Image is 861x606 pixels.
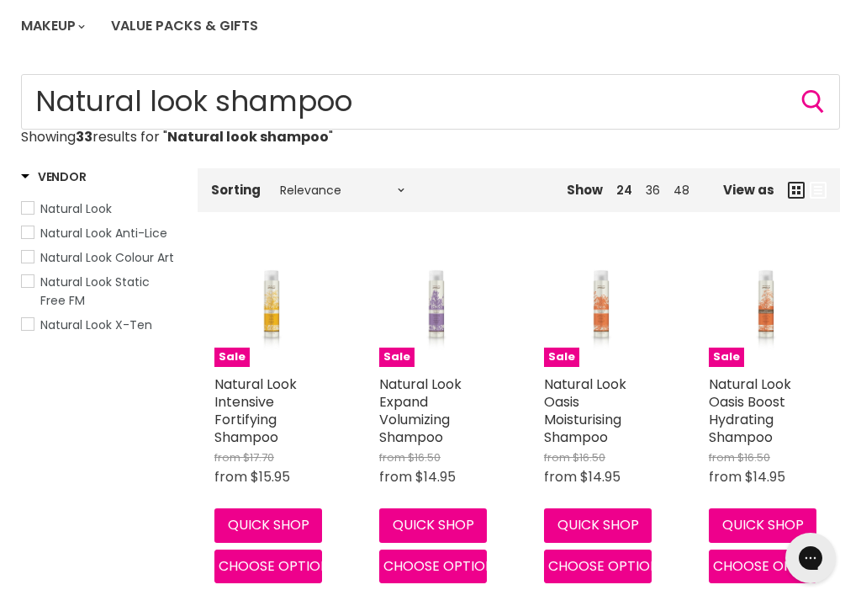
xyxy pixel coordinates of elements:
[40,316,152,333] span: Natural Look X-Ten
[544,508,652,542] button: Quick shop
[98,8,271,44] a: Value Packs & Gifts
[214,348,250,367] span: Sale
[21,248,177,267] a: Natural Look Colour Art
[713,556,832,576] span: Choose options
[709,467,742,486] span: from
[40,200,112,217] span: Natural Look
[737,449,770,465] span: $16.50
[379,449,405,465] span: from
[709,449,735,465] span: from
[745,467,785,486] span: $14.95
[40,274,150,309] span: Natural Look Static Free FM
[544,467,577,486] span: from
[616,182,632,199] a: 24
[544,550,652,583] button: Choose options
[379,550,487,583] button: Choose options
[567,181,603,199] span: Show
[76,127,92,146] strong: 33
[709,508,816,542] button: Quick shop
[21,74,840,130] form: Product
[673,182,689,199] a: 48
[709,550,816,583] button: Choose options
[379,467,412,486] span: from
[379,252,494,367] a: Natural Look Expand Volumizing ShampooSale
[21,199,177,218] a: Natural Look
[243,449,274,465] span: $17.70
[214,252,329,367] a: Natural Look Intensive Fortifying ShampooSale
[21,130,840,145] p: Showing results for " "
[214,449,240,465] span: from
[383,556,502,576] span: Choose options
[21,273,177,310] a: Natural Look Static Free FM
[219,556,337,576] span: Choose options
[709,252,823,367] a: Natural Look Oasis Boost Hydrating ShampooSale
[723,183,774,197] span: View as
[21,316,177,334] a: Natural Look X-Ten
[580,467,621,486] span: $14.95
[415,467,456,486] span: $14.95
[709,348,744,367] span: Sale
[777,527,844,589] iframe: Gorgias live chat messenger
[544,375,626,447] a: Natural Look Oasis Moisturising Shampoo
[21,168,86,185] h3: Vendor
[40,225,167,242] span: Natural Look Anti-Lice
[544,449,570,465] span: from
[408,449,441,465] span: $16.50
[709,375,791,447] a: Natural Look Oasis Boost Hydrating Shampoo
[544,252,658,367] a: Natural Look Oasis Moisturising ShampooSale
[399,252,475,367] img: Natural Look Expand Volumizing Shampoo
[379,348,415,367] span: Sale
[8,8,95,44] a: Makeup
[646,182,660,199] a: 36
[800,88,827,115] button: Search
[214,508,322,542] button: Quick shop
[21,74,840,130] input: Search
[379,508,487,542] button: Quick shop
[728,252,805,367] img: Natural Look Oasis Boost Hydrating Shampoo
[21,224,177,242] a: Natural Look Anti-Lice
[563,252,640,367] img: Natural Look Oasis Moisturising Shampoo
[548,556,667,576] span: Choose options
[167,127,329,146] strong: Natural look shampoo
[251,467,290,486] span: $15.95
[214,550,322,583] button: Choose options
[379,375,462,447] a: Natural Look Expand Volumizing Shampoo
[214,467,247,486] span: from
[40,249,174,266] span: Natural Look Colour Art
[214,375,297,447] a: Natural Look Intensive Fortifying Shampoo
[573,449,605,465] span: $16.50
[234,252,310,367] img: Natural Look Intensive Fortifying Shampoo
[211,183,261,197] label: Sorting
[544,348,579,367] span: Sale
